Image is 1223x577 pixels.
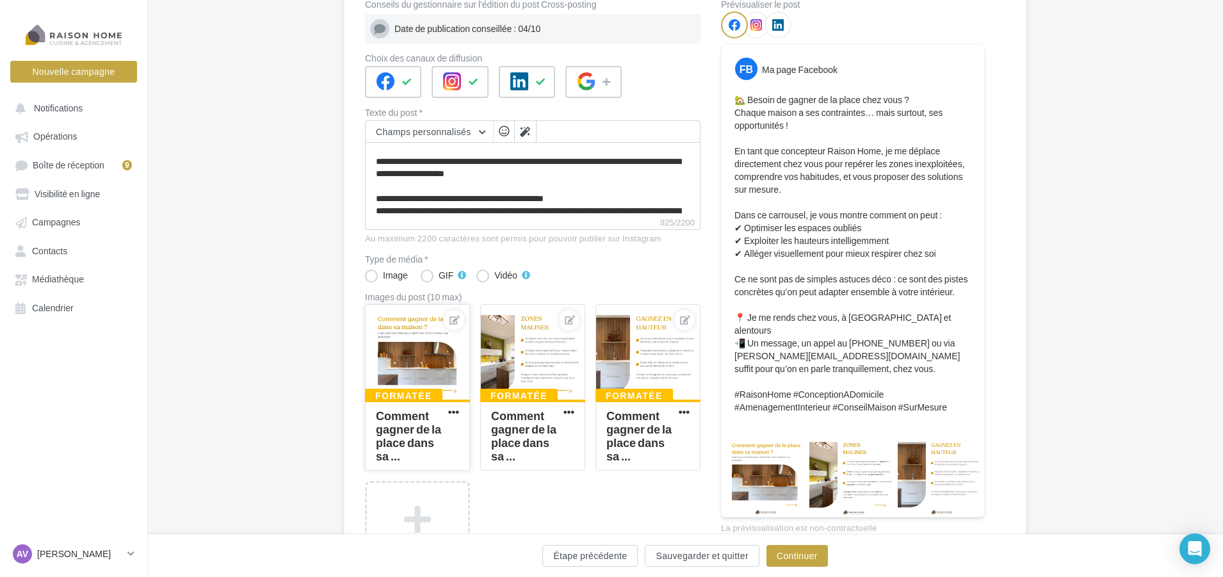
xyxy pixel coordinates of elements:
div: Comment gagner de la place dans sa ... [376,409,441,463]
span: Champs personnalisés [376,126,471,137]
a: Visibilité en ligne [8,182,140,205]
div: FB [735,58,757,80]
button: Nouvelle campagne [10,61,137,83]
span: Contacts [32,245,67,256]
label: Type de média * [365,255,701,264]
div: 9 [122,160,132,170]
span: Médiathèque [32,274,84,285]
div: Formatée [595,389,673,403]
button: Sauvegarder et quitter [645,545,759,567]
a: Opérations [8,124,140,147]
span: Visibilité en ligne [35,188,100,199]
a: Campagnes [8,210,140,233]
button: Notifications [8,96,134,119]
span: AV [17,548,28,560]
div: Formatée [480,389,558,403]
div: Vidéo [494,271,517,280]
a: Médiathèque [8,267,140,290]
div: GIF [439,271,453,280]
span: Calendrier [32,302,74,313]
span: Campagnes [32,217,81,228]
div: La prévisualisation est non-contractuelle [721,517,985,534]
a: Boîte de réception9 [8,153,140,177]
label: 925/2200 [365,216,701,230]
span: Boîte de réception [33,159,104,170]
div: Au maximum 2200 caractères sont permis pour pouvoir publier sur Instagram [365,233,701,245]
div: Images du post (10 max) [365,293,701,302]
a: Contacts [8,239,140,262]
div: Ma page Facebook [762,63,838,76]
div: Comment gagner de la place dans sa ... [491,409,556,463]
button: Continuer [766,545,828,567]
div: Formatée [365,389,442,403]
div: Date de publication conseillée : 04/10 [394,22,695,35]
span: Notifications [34,102,83,113]
a: Calendrier [8,296,140,319]
p: [PERSON_NAME] [37,548,122,560]
div: Image [383,271,408,280]
a: AV [PERSON_NAME] [10,542,137,566]
span: Opérations [33,131,77,142]
div: Comment gagner de la place dans sa ... [606,409,672,463]
label: Texte du post * [365,108,701,117]
button: Étape précédente [542,545,638,567]
label: Choix des canaux de diffusion [365,54,701,63]
button: Champs personnalisés [366,121,493,143]
div: Open Intercom Messenger [1179,533,1210,564]
p: 🏡 Besoin de gagner de la place chez vous ? Chaque maison a ses contraintes… mais surtout, ses opp... [734,93,971,414]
